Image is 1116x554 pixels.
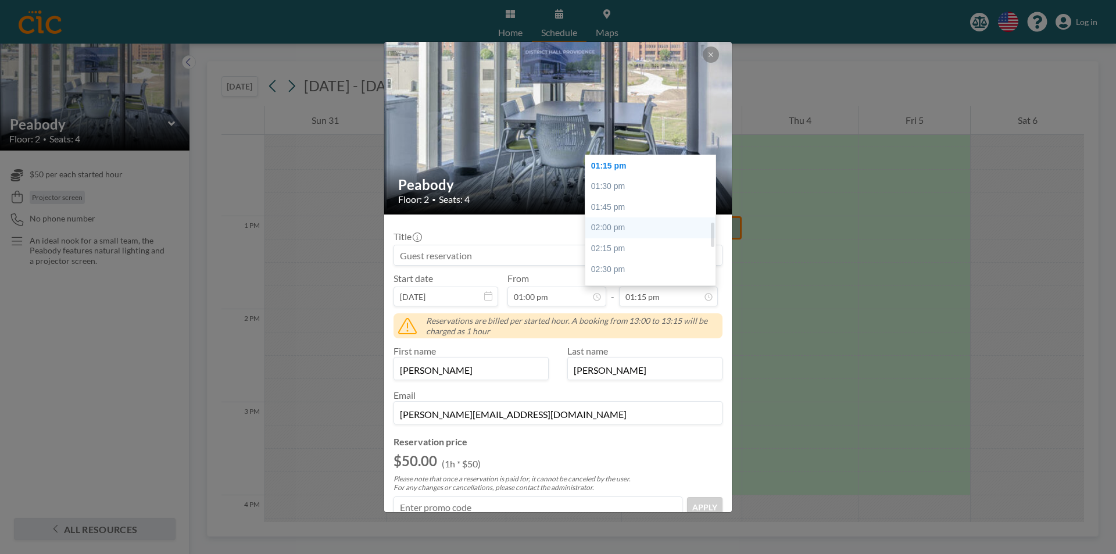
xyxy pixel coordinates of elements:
[394,273,433,284] label: Start date
[585,280,721,301] div: 02:45 pm
[585,217,721,238] div: 02:00 pm
[585,176,721,197] div: 01:30 pm
[394,345,436,356] label: First name
[439,194,470,205] span: Seats: 4
[394,231,421,242] label: Title
[394,497,682,517] input: Enter promo code
[394,404,722,424] input: Email
[398,194,429,205] span: Floor: 2
[442,458,481,470] p: (1h * $50)
[567,345,608,356] label: Last name
[585,259,721,280] div: 02:30 pm
[394,474,722,492] p: Please note that once a reservation is paid for, it cannot be canceled by the user. For any chang...
[568,360,722,380] input: Last name
[426,316,718,336] span: Reservations are billed per started hour. A booking from 13:00 to 13:15 will be charged as 1 hour
[507,273,529,284] label: From
[394,452,437,470] h2: $50.00
[432,195,436,204] span: •
[398,176,719,194] h2: Peabody
[394,436,722,448] h4: Reservation price
[394,245,722,265] input: Guest reservation
[687,497,722,517] button: APPLY
[611,277,614,302] span: -
[394,360,548,380] input: First name
[384,30,733,226] img: 537.jpeg
[585,238,721,259] div: 02:15 pm
[585,197,721,218] div: 01:45 pm
[394,389,416,401] label: Email
[585,156,721,177] div: 01:15 pm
